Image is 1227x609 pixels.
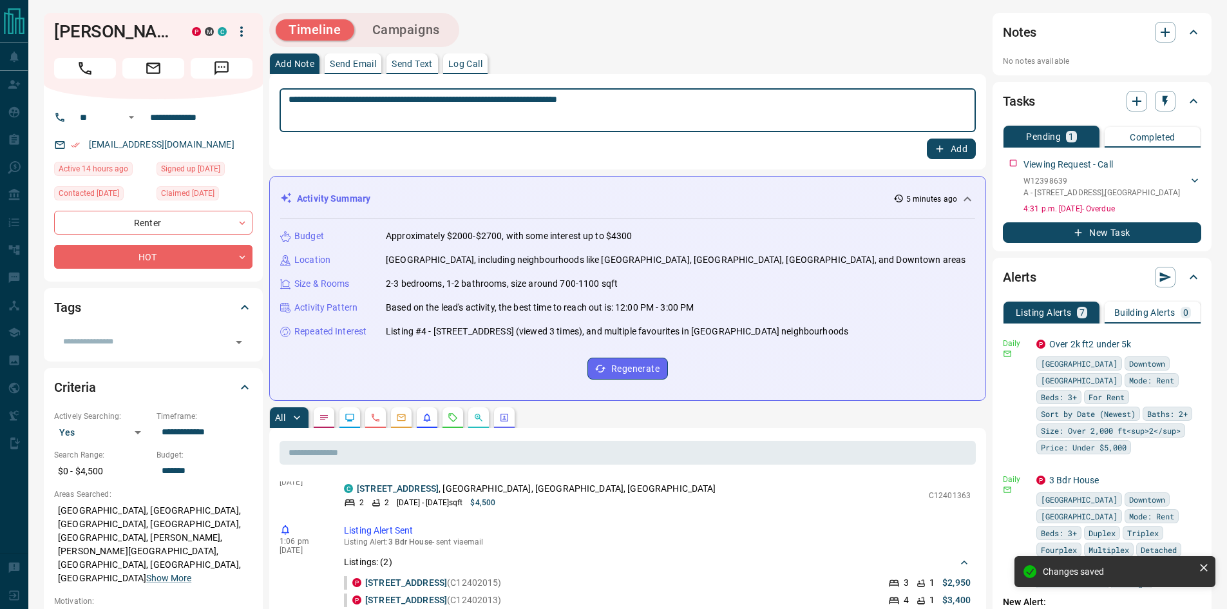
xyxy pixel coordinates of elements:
[1089,391,1125,403] span: For Rent
[275,413,285,422] p: All
[1183,308,1188,317] p: 0
[365,594,502,607] p: (C12402013)
[929,576,935,590] p: 1
[386,301,694,314] p: Based on the lead's activity, the best time to reach out is: 12:00 PM - 3:00 PM
[1089,543,1129,556] span: Multiplex
[1036,340,1045,349] div: property.ca
[59,187,119,200] span: Contacted [DATE]
[294,229,324,243] p: Budget
[54,292,252,323] div: Tags
[1127,527,1159,539] span: Triplex
[1003,338,1029,349] p: Daily
[294,277,350,291] p: Size & Rooms
[1023,173,1201,201] div: W12398639A - [STREET_ADDRESS],[GEOGRAPHIC_DATA]
[54,595,252,607] p: Motivation:
[230,333,248,351] button: Open
[1147,407,1188,420] span: Baths: 2+
[54,58,116,79] span: Call
[359,497,364,508] p: 2
[157,411,252,422] p: Timeframe:
[344,524,971,537] p: Listing Alert Sent
[54,162,150,180] div: Sun Sep 14 2025
[1003,86,1201,117] div: Tasks
[392,59,433,68] p: Send Text
[1129,510,1174,523] span: Mode: Rent
[473,412,484,423] svg: Opportunities
[1041,424,1181,437] span: Size: Over 2,000 ft<sup>2</sup>
[122,58,184,79] span: Email
[54,377,96,398] h2: Criteria
[1043,566,1194,577] div: Changes saved
[1069,132,1074,141] p: 1
[1041,527,1077,539] span: Beds: 3+
[365,576,502,590] p: (C12402015)
[280,546,325,555] p: [DATE]
[1041,441,1127,454] span: Price: Under $5,000
[1141,543,1177,556] span: Detached
[146,572,191,585] button: Show More
[352,578,361,587] div: property.ca
[1041,510,1118,523] span: [GEOGRAPHIC_DATA]
[1041,374,1118,387] span: [GEOGRAPHIC_DATA]
[1129,357,1165,370] span: Downtown
[927,139,976,159] button: Add
[365,595,447,605] a: [STREET_ADDRESS]
[1023,203,1201,215] p: 4:31 p.m. [DATE] - Overdue
[386,253,965,267] p: [GEOGRAPHIC_DATA], including neighbourhoods like [GEOGRAPHIC_DATA], [GEOGRAPHIC_DATA], [GEOGRAPHI...
[54,488,252,500] p: Areas Searched:
[54,411,150,422] p: Actively Searching:
[396,412,406,423] svg: Emails
[352,595,361,604] div: property.ca
[54,500,252,589] p: [GEOGRAPHIC_DATA], [GEOGRAPHIC_DATA], [GEOGRAPHIC_DATA], [GEOGRAPHIC_DATA], [GEOGRAPHIC_DATA], [P...
[54,297,81,318] h2: Tags
[357,482,716,496] p: , [GEOGRAPHIC_DATA], [GEOGRAPHIC_DATA], [GEOGRAPHIC_DATA]
[294,253,330,267] p: Location
[344,550,971,574] div: Listings: (2)
[1089,527,1116,539] span: Duplex
[54,372,252,403] div: Criteria
[1026,132,1061,141] p: Pending
[54,21,173,42] h1: [PERSON_NAME]
[1023,158,1113,171] p: Viewing Request - Call
[280,187,975,211] div: Activity Summary5 minutes ago
[54,422,150,443] div: Yes
[906,193,957,205] p: 5 minutes ago
[205,27,214,36] div: mrloft.ca
[54,186,150,204] div: Fri Jul 16 2021
[359,19,453,41] button: Campaigns
[422,412,432,423] svg: Listing Alerts
[54,211,252,235] div: Renter
[929,594,935,607] p: 1
[344,484,353,493] div: condos.ca
[1129,493,1165,506] span: Downtown
[386,277,618,291] p: 2-3 bedrooms, 1-2 bathrooms, size around 700-1100 sqft
[280,537,325,546] p: 1:06 pm
[1130,133,1175,142] p: Completed
[89,139,234,150] a: [EMAIL_ADDRESS][DOMAIN_NAME]
[1041,493,1118,506] span: [GEOGRAPHIC_DATA]
[1114,308,1175,317] p: Building Alerts
[1003,262,1201,293] div: Alerts
[157,449,252,461] p: Budget:
[385,497,389,508] p: 2
[319,412,329,423] svg: Notes
[357,483,439,494] a: [STREET_ADDRESS]
[294,301,357,314] p: Activity Pattern
[448,59,482,68] p: Log Call
[344,556,392,569] p: Listings: ( 2 )
[294,325,366,338] p: Repeated Interest
[1129,374,1174,387] span: Mode: Rent
[397,497,462,508] p: [DATE] - [DATE] sqft
[1036,476,1045,485] div: property.ca
[1003,474,1029,485] p: Daily
[1041,391,1077,403] span: Beds: 3+
[161,162,220,175] span: Signed up [DATE]
[929,490,971,501] p: C12401363
[448,412,458,423] svg: Requests
[1003,267,1036,287] h2: Alerts
[275,59,314,68] p: Add Note
[276,19,354,41] button: Timeline
[386,229,633,243] p: Approximately $2000-$2700, with some interest up to $4300
[1080,308,1085,317] p: 7
[59,162,128,175] span: Active 14 hours ago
